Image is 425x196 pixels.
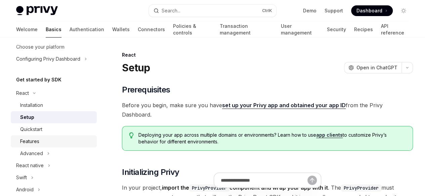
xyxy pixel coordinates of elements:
div: Configuring Privy Dashboard [16,55,80,63]
button: Send message [307,176,317,185]
a: set up your Privy app and obtained your app ID [222,102,346,109]
a: Basics [46,21,61,38]
a: Support [325,7,343,14]
div: Search... [162,7,180,15]
a: app clients [316,132,343,138]
h5: Get started by SDK [16,76,61,84]
a: Security [327,21,346,38]
a: Recipes [354,21,373,38]
span: Prerequisites [122,84,170,95]
button: Toggle dark mode [398,5,409,16]
div: Setup [20,113,34,121]
span: Ctrl K [262,8,272,13]
span: Deploying your app across multiple domains or environments? Learn how to use to customize Privy’s... [138,132,406,145]
a: User management [281,21,319,38]
img: light logo [16,6,58,15]
button: Search...CtrlK [149,5,276,17]
span: Dashboard [356,7,382,14]
a: API reference [381,21,409,38]
a: Quickstart [11,123,97,135]
div: React [122,52,413,58]
a: Installation [11,99,97,111]
a: Wallets [112,21,130,38]
a: Welcome [16,21,38,38]
a: Setup [11,111,97,123]
a: Features [11,135,97,147]
div: Swift [16,174,27,182]
div: Android [16,186,34,194]
a: Connectors [138,21,165,38]
span: Open in ChatGPT [356,64,397,71]
h1: Setup [122,62,150,74]
svg: Tip [129,132,134,138]
div: Advanced [20,149,43,157]
a: Policies & controls [173,21,211,38]
span: Before you begin, make sure you have from the Privy Dashboard. [122,101,413,119]
div: Installation [20,101,43,109]
a: Authentication [70,21,104,38]
button: Open in ChatGPT [344,62,401,73]
div: Features [20,137,39,145]
div: React [16,89,29,97]
a: Demo [303,7,316,14]
span: Initializing Privy [122,167,179,178]
div: Quickstart [20,125,42,133]
div: React native [16,161,44,170]
a: Dashboard [351,5,393,16]
a: Transaction management [219,21,272,38]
